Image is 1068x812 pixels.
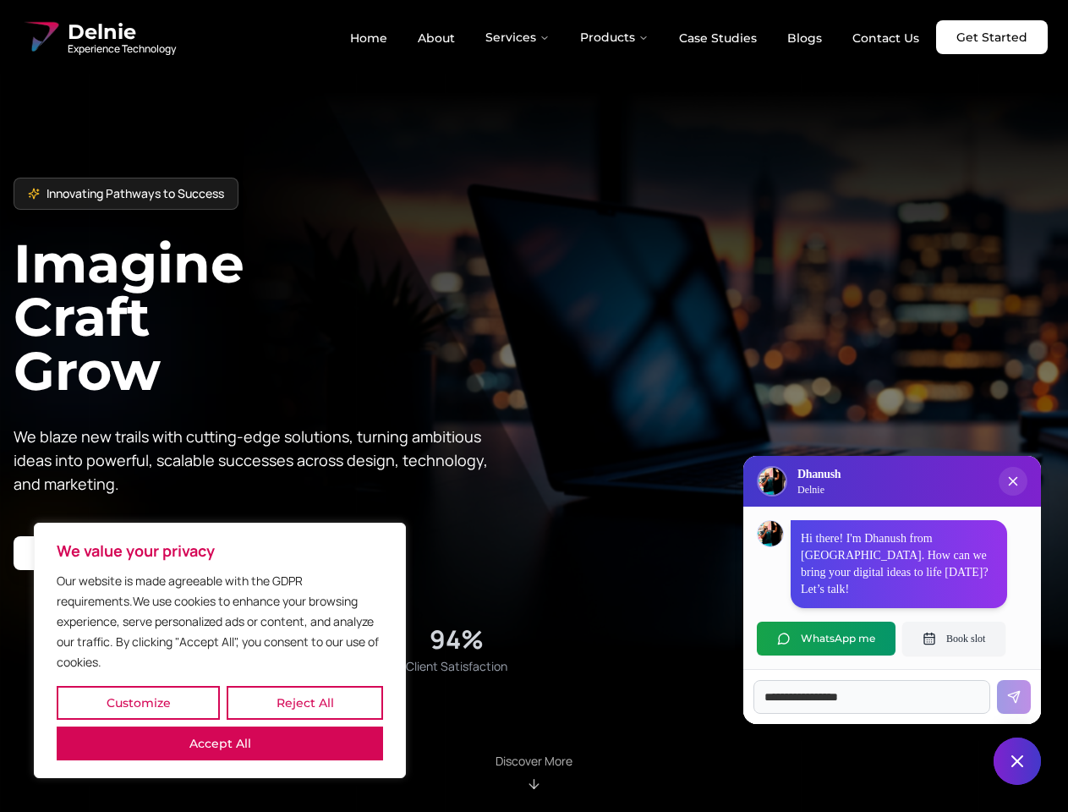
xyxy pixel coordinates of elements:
[665,24,770,52] a: Case Studies
[902,622,1005,656] button: Book slot
[47,185,224,202] span: Innovating Pathways to Success
[994,738,1041,785] button: Close chat
[406,658,507,675] span: Client Satisfaction
[758,521,783,546] img: Dhanush
[430,624,484,655] div: 94%
[68,19,176,46] span: Delnie
[567,20,662,54] button: Products
[68,42,176,56] span: Experience Technology
[797,466,841,483] h3: Dhanush
[57,727,383,760] button: Accept All
[999,467,1027,496] button: Close chat popup
[404,24,468,52] a: About
[839,24,933,52] a: Contact Us
[801,530,997,598] p: Hi there! I'm Dhanush from [GEOGRAPHIC_DATA]. How can we bring your digital ideas to life [DATE]?...
[472,20,563,54] button: Services
[14,237,534,397] h1: Imagine Craft Grow
[496,753,572,770] p: Discover More
[14,536,207,570] a: Start your project with us
[57,540,383,561] p: We value your privacy
[20,17,61,58] img: Delnie Logo
[57,686,220,720] button: Customize
[20,17,176,58] a: Delnie Logo Full
[337,24,401,52] a: Home
[57,571,383,672] p: Our website is made agreeable with the GDPR requirements.We use cookies to enhance your browsing ...
[496,753,572,792] div: Scroll to About section
[936,20,1048,54] a: Get Started
[797,483,841,497] p: Delnie
[774,24,835,52] a: Blogs
[337,20,933,54] nav: Main
[227,686,383,720] button: Reject All
[14,425,501,496] p: We blaze new trails with cutting-edge solutions, turning ambitious ideas into powerful, scalable ...
[757,622,895,656] button: WhatsApp me
[759,468,786,495] img: Delnie Logo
